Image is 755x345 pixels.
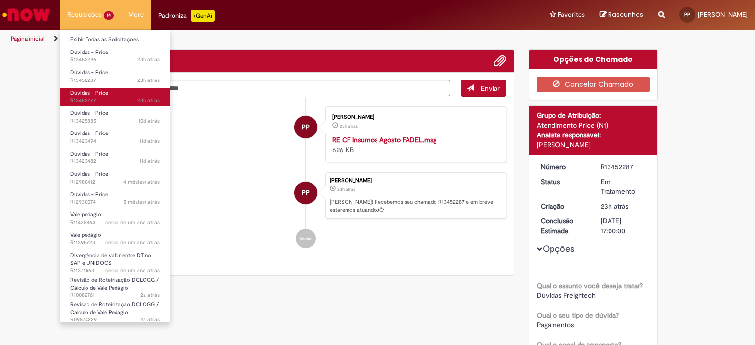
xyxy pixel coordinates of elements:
span: R11438864 [70,219,160,227]
div: R13452287 [601,162,646,172]
button: Enviar [461,80,506,97]
time: 27/08/2025 12:50:39 [601,202,628,211]
a: Aberto R12980412 : Dúvidas - Price [60,169,170,187]
a: Aberto R13452277 : Dúvidas - Price [60,88,170,106]
a: Aberto R13423482 : Dúvidas - Price [60,149,170,167]
span: Dúvidas - Price [70,49,108,56]
span: Dúvidas - Price [70,150,108,158]
span: Dúvidas - Price [70,191,108,198]
time: 27/08/2025 12:52:46 [137,56,160,63]
a: Aberto R09874229 : Revisão de Roteirização DCLOGG / Cálculo de Vale Pedágio [60,299,170,320]
span: R09874229 [70,316,160,324]
span: Rascunhos [608,10,643,19]
dt: Status [533,177,594,186]
span: 14 [104,11,114,20]
time: 30/04/2024 09:37:25 [105,219,160,226]
span: R11371563 [70,267,160,275]
span: 11d atrás [139,158,160,165]
time: 18/08/2025 09:12:26 [139,158,160,165]
span: 23h atrás [137,77,160,84]
div: Grupo de Atribuição: [537,110,650,120]
span: 23h atrás [340,123,358,129]
time: 17/04/2024 14:30:28 [105,239,160,246]
a: Aberto R13425885 : Dúvidas - Price [60,108,170,126]
time: 11/04/2024 14:36:28 [105,267,160,274]
span: Vale pedágio [70,231,101,239]
span: R13452287 [70,77,160,84]
a: Rascunhos [600,10,643,20]
time: 27/08/2025 12:50:37 [340,123,358,129]
span: R13423482 [70,158,160,165]
span: 23h atrás [337,186,355,192]
b: Qual o seu tipo de dúvida? [537,311,619,319]
p: [PERSON_NAME]! Recebemos seu chamado R13452287 e em breve estaremos atuando. [330,198,501,213]
span: R12980412 [70,178,160,186]
a: Aberto R10082761 : Revisão de Roteirização DCLOGG / Cálculo de Vale Pedágio [60,275,170,296]
span: Dúvidas - Price [70,109,108,117]
a: Aberto R11371563 : Divergência de valor entre DT no SAP e UNIDOCS [60,250,170,271]
dt: Criação [533,201,594,211]
span: 23h atrás [137,56,160,63]
div: [PERSON_NAME] [537,140,650,150]
div: Opções do Chamado [529,50,658,69]
li: Paulo Paulino [105,172,506,219]
span: Divergência de valor entre DT no SAP e UNIDOCS [70,252,151,267]
time: 27/08/2025 12:50:39 [337,186,355,192]
span: cerca de um ano atrás [105,267,160,274]
span: PP [302,181,310,205]
ul: Trilhas de página [7,30,496,48]
ul: Histórico de tíquete [105,97,506,259]
span: Dúvidas Freightech [537,291,596,300]
span: 5 mês(es) atrás [123,198,160,206]
span: Enviar [481,84,500,93]
span: Revisão de Roteirização DCLOGG / Cálculo de Vale Pedágio [70,301,159,316]
span: 2a atrás [140,316,160,323]
a: Aberto R13452287 : Dúvidas - Price [60,67,170,85]
span: 11d atrás [139,137,160,145]
span: Dúvidas - Price [70,170,108,178]
span: PP [302,115,310,139]
span: Dúvidas - Price [70,130,108,137]
time: 10/04/2025 17:08:32 [123,198,160,206]
div: [PERSON_NAME] [332,114,496,120]
span: R13452277 [70,97,160,105]
textarea: Digite sua mensagem aqui... [105,80,450,97]
a: Aberto R11438864 : Vale pedágio [60,210,170,228]
a: Exibir Todas as Solicitações [60,34,170,45]
span: 23h atrás [601,202,628,211]
ul: Requisições [60,29,170,323]
div: Paulo Paulino [294,116,317,138]
time: 08/05/2023 13:51:11 [140,316,160,323]
span: R10082761 [70,292,160,299]
div: 27/08/2025 12:50:39 [601,201,646,211]
span: 23h atrás [137,97,160,104]
button: Cancelar Chamado [537,77,650,92]
span: cerca de um ano atrás [105,219,160,226]
span: cerca de um ano atrás [105,239,160,246]
span: Favoritos [558,10,585,20]
span: Revisão de Roteirização DCLOGG / Cálculo de Vale Pedágio [70,276,159,292]
div: 626 KB [332,135,496,155]
time: 25/04/2025 18:26:38 [123,178,160,186]
div: [PERSON_NAME] [330,178,501,184]
dt: Número [533,162,594,172]
span: [PERSON_NAME] [698,10,748,19]
time: 22/06/2023 16:28:05 [140,292,160,299]
span: Requisições [67,10,102,20]
img: ServiceNow [1,5,52,25]
b: Qual o assunto você deseja tratar? [537,281,643,290]
span: Dúvidas - Price [70,69,108,76]
a: Aberto R13423494 : Dúvidas - Price [60,128,170,146]
button: Adicionar anexos [494,54,506,67]
a: Página inicial [11,35,45,43]
span: 4 mês(es) atrás [123,178,160,186]
a: Aberto R11395723 : Vale pedágio [60,230,170,248]
a: RE CF Insumos Agosto FADEL.msg [332,135,436,144]
div: Padroniza [158,10,215,22]
span: R12930074 [70,198,160,206]
span: R13425885 [70,117,160,125]
div: Atendimento Price (N1) [537,120,650,130]
p: +GenAi [191,10,215,22]
span: R11395723 [70,239,160,247]
span: R13452296 [70,56,160,64]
